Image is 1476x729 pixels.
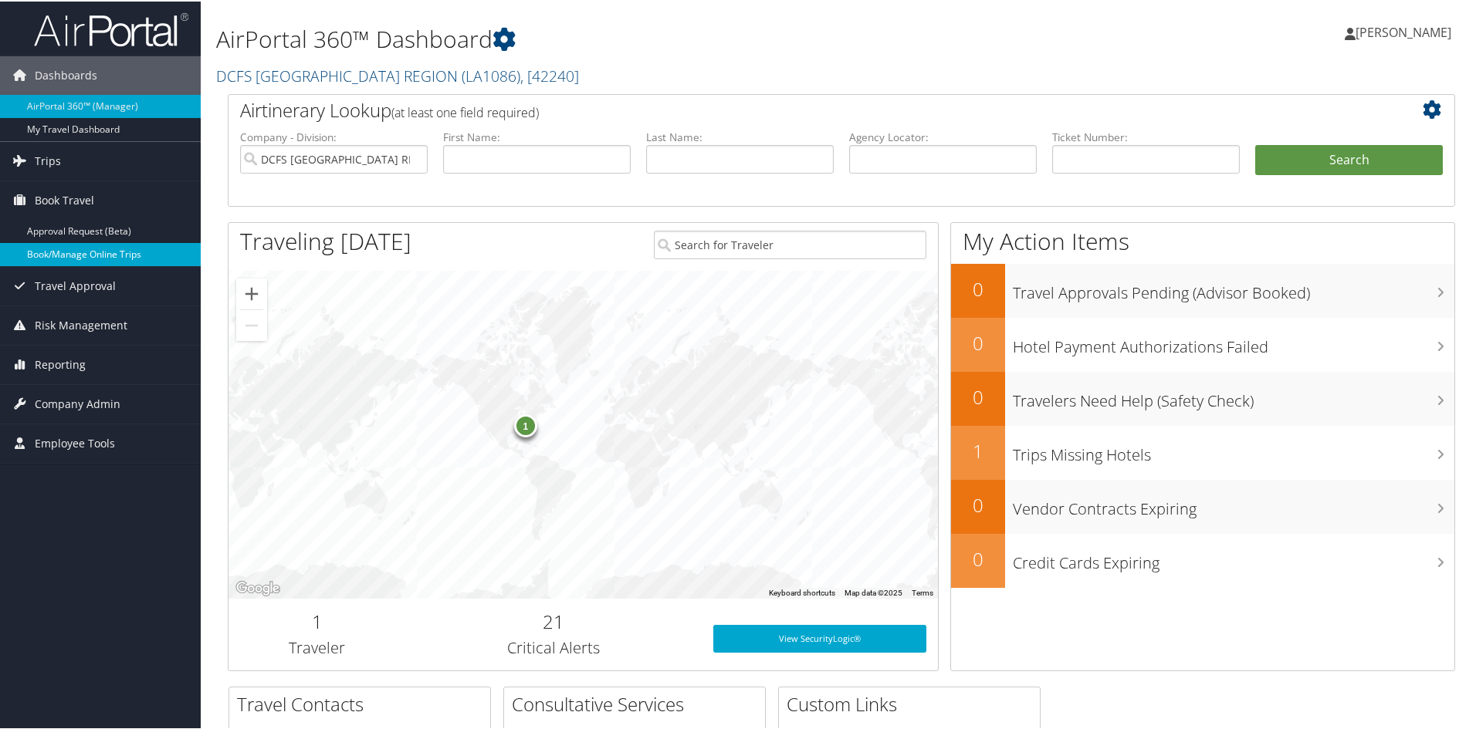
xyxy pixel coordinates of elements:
h3: Credit Cards Expiring [1013,543,1454,572]
a: 0Travelers Need Help (Safety Check) [951,370,1454,424]
span: ( LA1086 ) [462,64,520,85]
h2: 0 [951,329,1005,355]
span: Employee Tools [35,423,115,461]
h2: Airtinerary Lookup [240,96,1341,122]
span: Travel Approval [35,265,116,304]
h3: Hotel Payment Authorizations Failed [1013,327,1454,356]
span: Dashboards [35,55,97,93]
h2: 0 [951,383,1005,409]
a: Open this area in Google Maps (opens a new window) [232,577,283,597]
h3: Trips Missing Hotels [1013,435,1454,464]
span: Reporting [35,344,86,383]
h3: Critical Alerts [418,636,690,657]
h2: 0 [951,275,1005,301]
a: DCFS [GEOGRAPHIC_DATA] REGION [216,64,579,85]
h3: Travel Approvals Pending (Advisor Booked) [1013,273,1454,302]
label: Ticket Number: [1052,128,1240,143]
span: Map data ©2025 [845,587,902,596]
h3: Vendor Contracts Expiring [1013,489,1454,518]
span: Company Admin [35,383,120,422]
div: 1 [513,413,537,436]
a: 0Credit Cards Expiring [951,532,1454,586]
span: Book Travel [35,180,94,218]
h2: 1 [240,607,394,633]
button: Keyboard shortcuts [769,586,835,597]
button: Zoom out [236,309,267,339]
a: View SecurityLogic® [713,623,926,651]
label: Company - Division: [240,128,428,143]
label: First Name: [443,128,631,143]
a: [PERSON_NAME] [1345,8,1467,54]
h2: 0 [951,491,1005,517]
h2: 0 [951,545,1005,571]
label: Last Name: [646,128,834,143]
span: Risk Management [35,305,127,343]
button: Zoom in [236,277,267,308]
label: Agency Locator: [849,128,1037,143]
span: Trips [35,140,61,179]
a: 0Travel Approvals Pending (Advisor Booked) [951,262,1454,316]
h2: Custom Links [787,690,1040,716]
h2: 1 [951,437,1005,463]
input: Search for Traveler [654,229,926,258]
h2: Travel Contacts [237,690,490,716]
span: [PERSON_NAME] [1356,22,1451,39]
h1: My Action Items [951,224,1454,256]
a: Terms (opens in new tab) [912,587,933,596]
h3: Traveler [240,636,394,657]
button: Search [1255,143,1443,174]
a: 0Vendor Contracts Expiring [951,478,1454,532]
a: 0Hotel Payment Authorizations Failed [951,316,1454,370]
h2: 21 [418,607,690,633]
span: , [ 42240 ] [520,64,579,85]
img: Google [232,577,283,597]
h1: AirPortal 360™ Dashboard [216,22,1050,54]
h3: Travelers Need Help (Safety Check) [1013,381,1454,410]
a: 1Trips Missing Hotels [951,424,1454,478]
span: (at least one field required) [391,103,539,120]
h2: Consultative Services [512,690,765,716]
img: airportal-logo.png [34,10,188,46]
h1: Traveling [DATE] [240,224,411,256]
